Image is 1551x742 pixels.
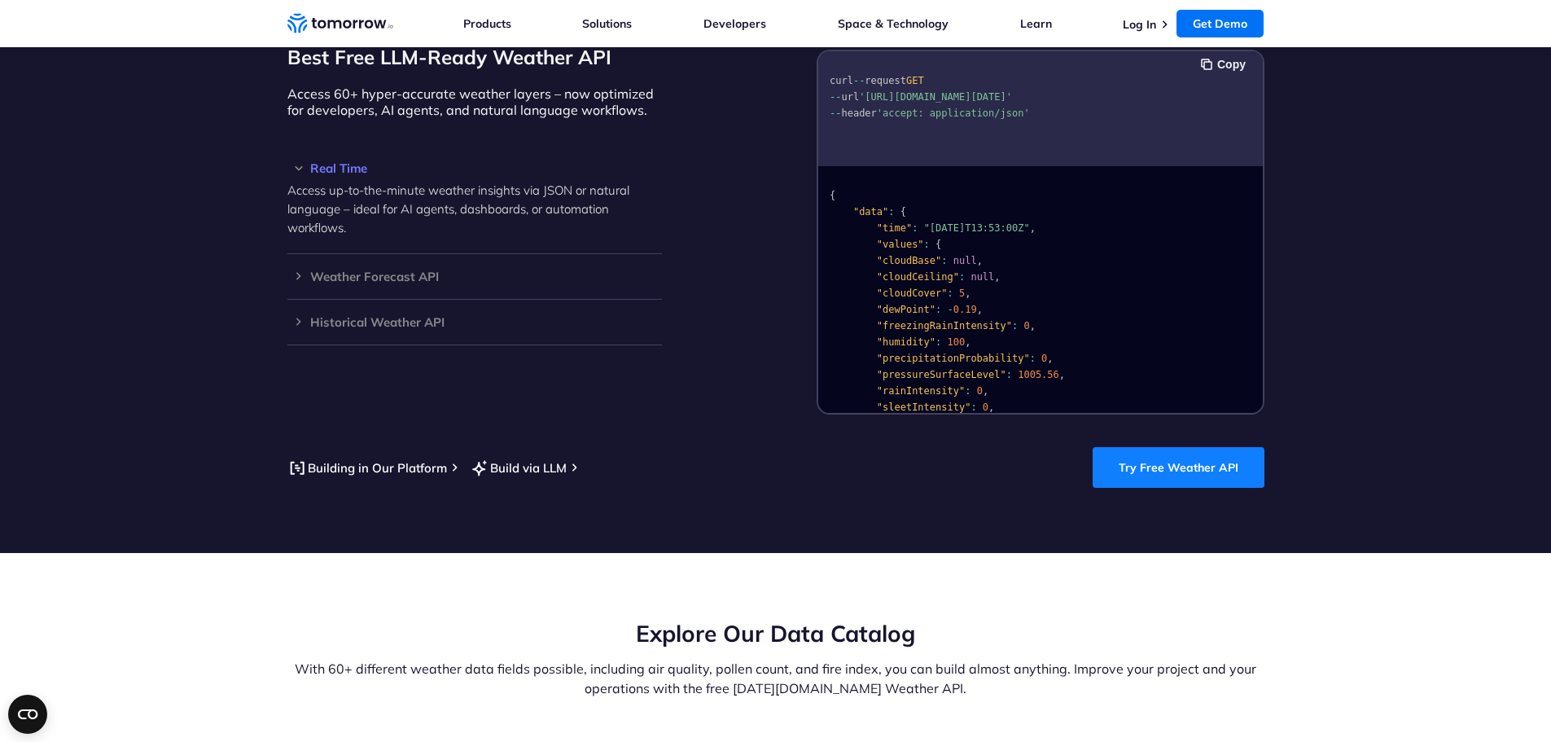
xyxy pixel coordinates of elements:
a: Developers [703,16,766,31]
span: null [953,255,976,266]
span: -- [830,91,841,103]
span: , [976,255,982,266]
span: "rainIntensity" [876,385,964,397]
p: Access 60+ hyper-accurate weather layers – now optimized for developers, AI agents, and natural l... [287,86,662,118]
span: 100 [947,336,965,348]
button: Open CMP widget [8,695,47,734]
span: "data" [852,206,887,217]
span: : [935,304,941,315]
span: { [830,190,835,201]
span: , [965,336,970,348]
span: 'accept: application/json' [876,108,1029,119]
a: Build via LLM [470,458,567,478]
a: Solutions [582,16,632,31]
a: Try Free Weather API [1093,447,1264,488]
span: 1005.56 [1018,369,1059,380]
span: : [1006,369,1011,380]
span: null [970,271,994,283]
h3: Historical Weather API [287,316,662,328]
span: "precipitationProbability" [876,353,1029,364]
a: Home link [287,11,393,36]
span: "freezingRainIntensity" [876,320,1011,331]
h3: Real Time [287,162,662,174]
span: , [994,271,1000,283]
span: "pressureSurfaceLevel" [876,369,1006,380]
span: "dewPoint" [876,304,935,315]
span: , [1047,353,1053,364]
span: - [947,304,953,315]
span: : [947,288,953,299]
span: "humidity" [876,336,935,348]
span: : [1029,353,1035,364]
span: "time" [876,222,911,234]
span: , [1058,369,1064,380]
span: , [1029,320,1035,331]
span: , [1029,222,1035,234]
span: "values" [876,239,923,250]
a: Space & Technology [838,16,949,31]
span: '[URL][DOMAIN_NAME][DATE]' [859,91,1012,103]
span: curl [830,75,853,86]
h2: Explore Our Data Catalog [287,618,1264,649]
span: : [888,206,894,217]
h3: Weather Forecast API [287,270,662,283]
span: 0 [976,385,982,397]
span: "cloudBase" [876,255,940,266]
span: GET [905,75,923,86]
p: With 60+ different weather data fields possible, including air quality, pollen count, and fire in... [287,659,1264,698]
span: header [841,108,876,119]
span: request [865,75,906,86]
button: Copy [1201,55,1251,73]
span: "cloudCeiling" [876,271,958,283]
span: : [935,336,941,348]
a: Building in Our Platform [287,458,447,478]
span: { [935,239,941,250]
a: Log In [1123,17,1156,32]
span: "sleetIntensity" [876,402,970,413]
a: Get Demo [1176,10,1264,37]
span: : [912,222,918,234]
span: { [900,206,905,217]
span: 0 [1041,353,1047,364]
span: : [941,255,947,266]
span: 0.19 [953,304,976,315]
span: , [976,304,982,315]
span: 5 [958,288,964,299]
span: -- [830,108,841,119]
span: : [958,271,964,283]
span: : [970,402,976,413]
span: 0 [1023,320,1029,331]
span: , [988,402,994,413]
span: -- [852,75,864,86]
span: "[DATE]T13:53:00Z" [923,222,1029,234]
p: Access up-to-the-minute weather insights via JSON or natural language – ideal for AI agents, dash... [287,181,662,237]
a: Products [463,16,511,31]
span: : [965,385,970,397]
span: , [982,385,988,397]
span: "cloudCover" [876,288,947,299]
span: , [965,288,970,299]
span: : [1011,320,1017,331]
a: Learn [1020,16,1052,31]
span: url [841,91,859,103]
span: : [923,239,929,250]
span: 0 [982,402,988,413]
